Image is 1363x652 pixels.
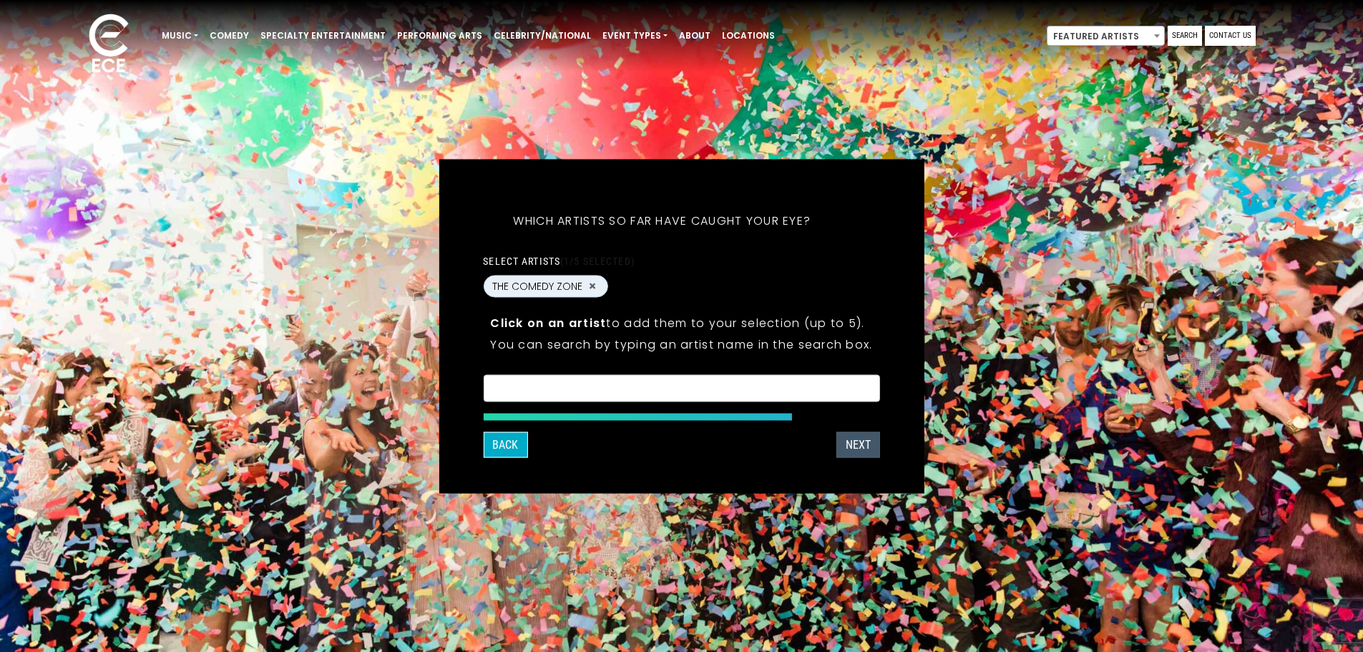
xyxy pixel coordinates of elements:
span: THE COMEDY ZONE [492,278,582,293]
a: Search [1168,26,1202,46]
h5: Which artists so far have caught your eye? [483,195,841,246]
span: Featured Artists [1047,26,1165,46]
img: ece_new_logo_whitev2-1.png [73,10,145,79]
a: Contact Us [1205,26,1256,46]
a: Music [156,24,204,48]
a: Specialty Entertainment [255,24,391,48]
textarea: Search [492,384,870,396]
a: Event Types [597,24,673,48]
a: About [673,24,716,48]
span: Featured Artists [1047,26,1164,47]
p: to add them to your selection (up to 5). [490,313,872,331]
a: Performing Arts [391,24,488,48]
a: Comedy [204,24,255,48]
span: (1/5 selected) [560,255,635,266]
a: Locations [716,24,781,48]
button: Next [836,432,880,457]
a: Celebrity/National [488,24,597,48]
button: Remove THE COMEDY ZONE [587,280,598,293]
button: Back [483,432,527,457]
p: You can search by typing an artist name in the search box. [490,335,872,353]
strong: Click on an artist [490,314,606,331]
label: Select artists [483,254,634,267]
